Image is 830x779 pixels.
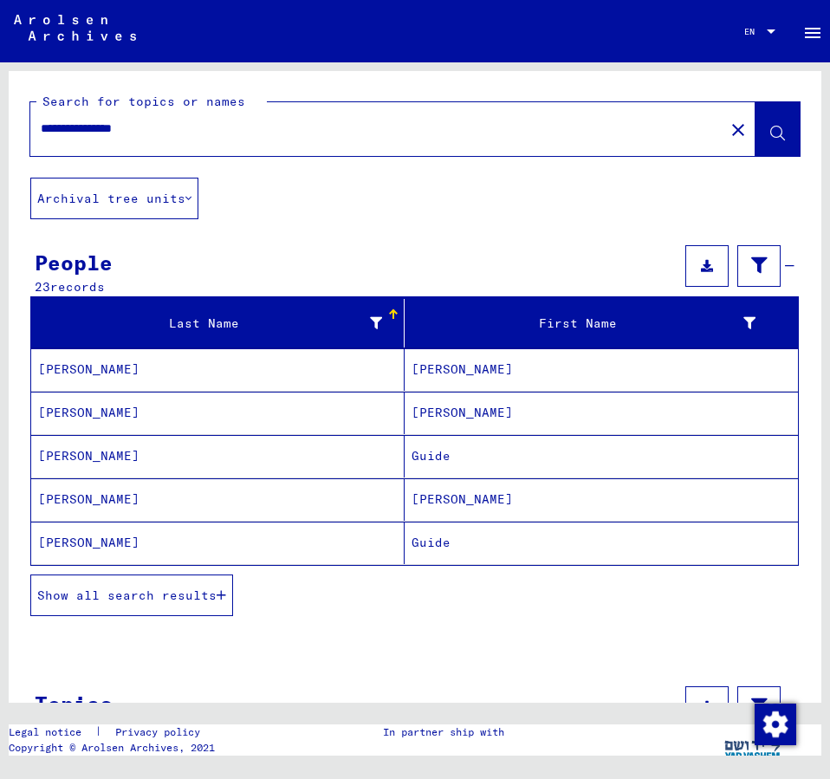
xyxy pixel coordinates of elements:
[31,348,405,391] mat-cell: [PERSON_NAME]
[31,392,405,434] mat-cell: [PERSON_NAME]
[9,724,221,740] div: |
[38,315,382,333] div: Last Name
[412,309,777,337] div: First Name
[405,392,798,434] mat-cell: [PERSON_NAME]
[30,575,233,616] button: Show all search results
[405,522,798,564] mat-cell: Guide
[42,94,245,109] mat-label: Search for topics or names
[721,112,755,146] button: Clear
[30,178,198,219] button: Archival tree units
[405,435,798,477] mat-cell: Guide
[744,27,763,36] span: EN
[728,120,749,140] mat-icon: close
[9,724,95,740] a: Legal notice
[37,587,217,603] span: Show all search results
[101,724,221,740] a: Privacy policy
[802,23,823,43] mat-icon: Side nav toggle icon
[31,435,405,477] mat-cell: [PERSON_NAME]
[383,724,504,740] p: In partner ship with
[754,703,795,744] div: Change consent
[9,740,221,756] p: Copyright © Arolsen Archives, 2021
[31,478,405,521] mat-cell: [PERSON_NAME]
[721,724,786,768] img: yv_logo.png
[31,522,405,564] mat-cell: [PERSON_NAME]
[405,299,798,347] mat-header-cell: First Name
[412,315,755,333] div: First Name
[35,247,113,278] div: People
[755,704,796,745] img: Change consent
[38,309,404,337] div: Last Name
[405,348,798,391] mat-cell: [PERSON_NAME]
[31,299,405,347] mat-header-cell: Last Name
[35,279,50,295] span: 23
[405,478,798,521] mat-cell: [PERSON_NAME]
[50,279,105,295] span: records
[35,688,113,719] div: Topics
[14,15,136,41] img: Arolsen_neg.svg
[795,14,830,49] button: Toggle sidenav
